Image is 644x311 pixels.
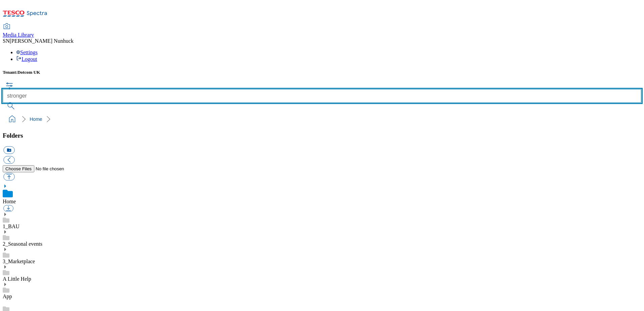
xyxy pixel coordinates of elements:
[3,276,31,282] a: A Little Help
[16,49,38,55] a: Settings
[30,116,42,122] a: Home
[3,70,641,75] h5: Tenant:
[3,258,35,264] a: 3_Marketplace
[3,24,34,38] a: Media Library
[3,38,9,44] span: SN
[3,199,16,204] a: Home
[3,132,641,139] h3: Folders
[3,223,20,229] a: 1_BAU
[3,293,12,299] a: App
[3,32,34,38] span: Media Library
[3,113,641,126] nav: breadcrumb
[3,241,42,247] a: 2_Seasonal events
[7,114,18,125] a: home
[18,70,40,75] span: Dotcom UK
[16,56,37,62] a: Logout
[9,38,73,44] span: [PERSON_NAME] Nunhuck
[3,89,641,103] input: Search by names or tags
